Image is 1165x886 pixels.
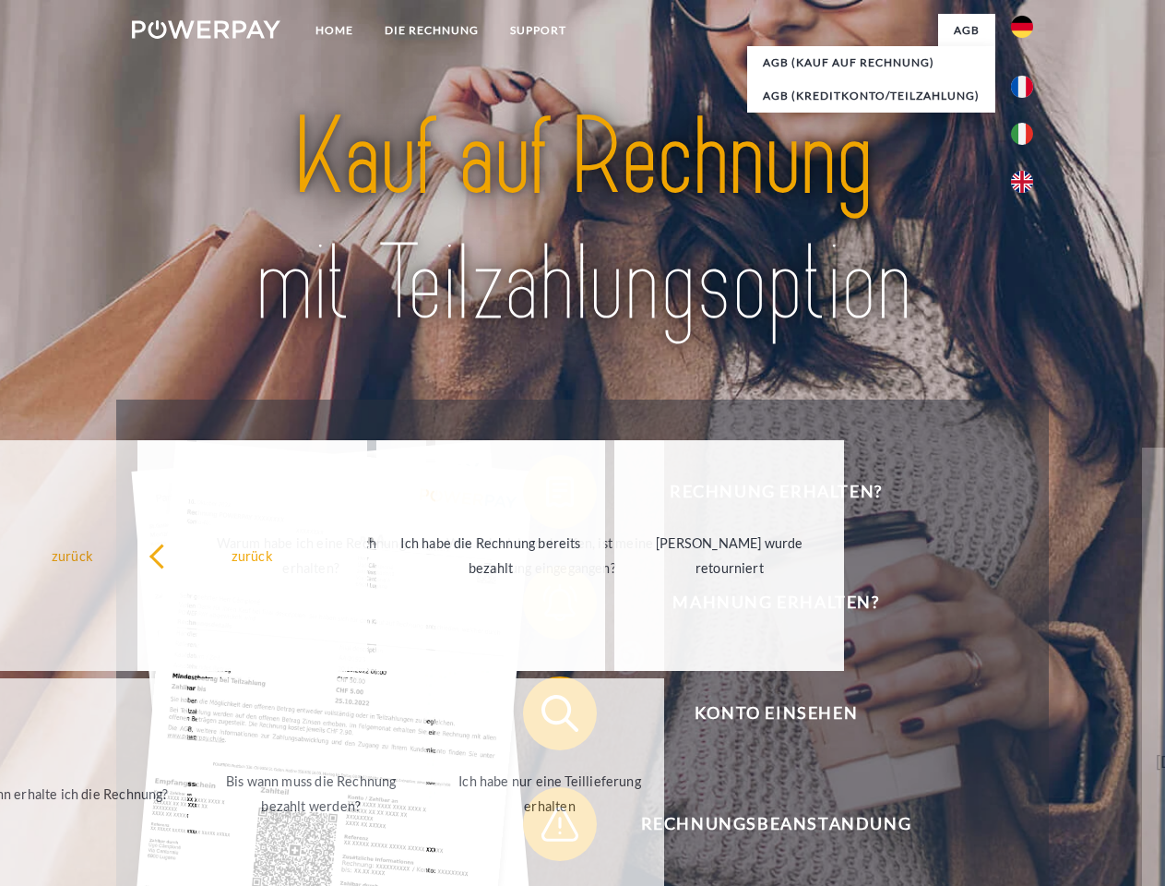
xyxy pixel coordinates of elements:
img: title-powerpay_de.svg [176,89,989,353]
span: Konto einsehen [550,676,1002,750]
div: zurück [149,543,356,568]
a: SUPPORT [494,14,582,47]
a: Home [300,14,369,47]
div: Bis wann muss die Rechnung bezahlt werden? [208,769,415,819]
div: Ich habe nur eine Teillieferung erhalten [446,769,654,819]
div: Ich habe die Rechnung bereits bezahlt [387,531,595,581]
div: [PERSON_NAME] wurde retourniert [625,531,833,581]
button: Rechnungsbeanstandung [523,787,1003,861]
a: DIE RECHNUNG [369,14,494,47]
img: fr [1011,76,1033,98]
button: Konto einsehen [523,676,1003,750]
img: it [1011,123,1033,145]
a: AGB (Kauf auf Rechnung) [747,46,995,79]
a: AGB (Kreditkonto/Teilzahlung) [747,79,995,113]
a: agb [938,14,995,47]
img: de [1011,16,1033,38]
span: Rechnungsbeanstandung [550,787,1002,861]
img: en [1011,171,1033,193]
img: logo-powerpay-white.svg [132,20,280,39]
